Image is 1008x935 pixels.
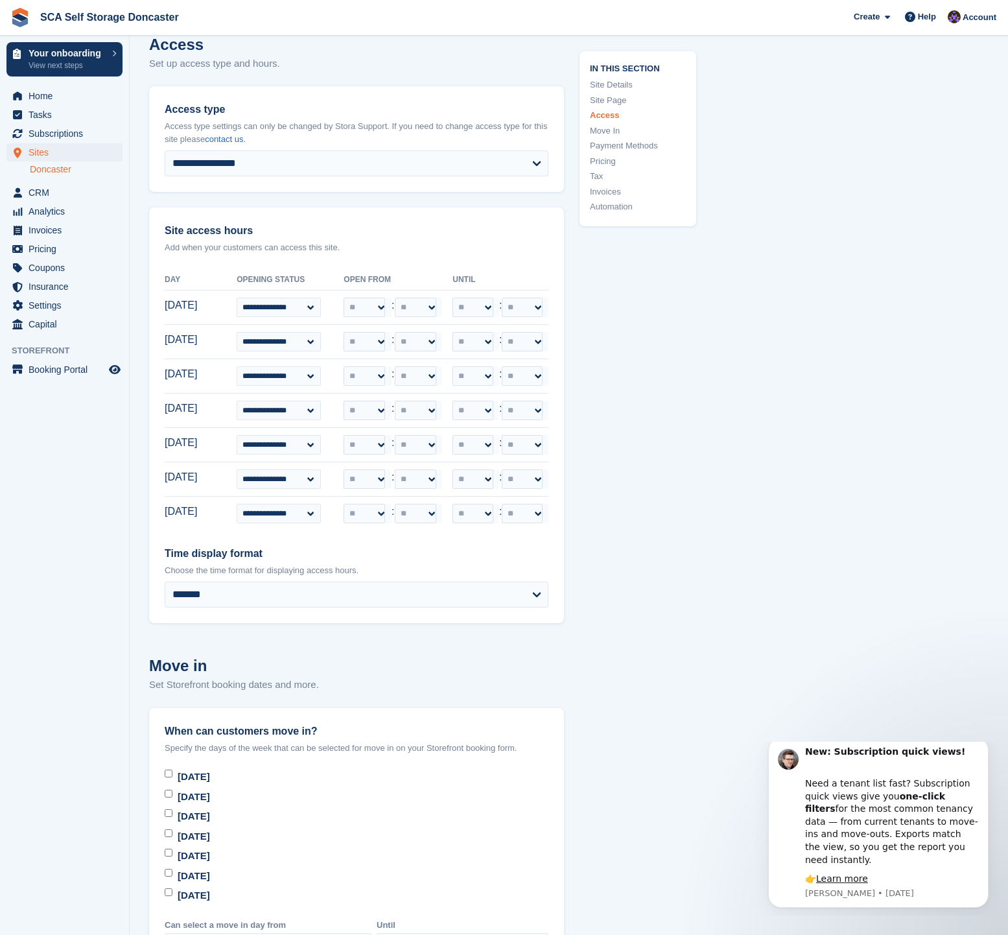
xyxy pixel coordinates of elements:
[590,93,686,106] a: Site Page
[149,33,564,56] h2: Access
[237,270,344,290] th: Opening Status
[6,259,123,277] a: menu
[29,143,106,161] span: Sites
[452,401,548,420] div: :
[29,124,106,143] span: Subscriptions
[30,163,123,176] a: Doncaster
[29,259,106,277] span: Coupons
[205,134,243,144] a: contact us
[178,809,210,824] div: [DATE]
[344,366,442,386] div: :
[178,849,210,864] div: [DATE]
[165,742,548,755] p: Specify the days of the week that can be selected for move in on your Storefront booking form.
[918,10,936,23] span: Help
[178,888,210,903] div: [DATE]
[590,139,686,152] a: Payment Methods
[56,5,217,15] b: New: Subscription quick views!
[29,296,106,314] span: Settings
[29,202,106,220] span: Analytics
[29,106,106,124] span: Tasks
[344,401,442,420] div: :
[165,298,205,313] label: [DATE]
[67,132,119,142] a: Learn more
[948,10,961,23] img: Ross Chapman
[344,435,442,455] div: :
[178,829,210,844] div: [DATE]
[10,8,30,27] img: stora-icon-8386f47178a22dfd0bd8f6a31ec36ba5ce8667c1dd55bd0f319d3a0aa187defe.svg
[6,87,123,105] a: menu
[590,170,686,183] a: Tax
[854,10,880,23] span: Create
[29,240,106,258] span: Pricing
[6,202,123,220] a: menu
[165,435,205,451] label: [DATE]
[590,78,686,91] a: Site Details
[749,742,1008,916] iframe: Intercom notifications message
[29,361,106,379] span: Booking Portal
[165,120,548,145] p: Access type settings can only be changed by Stora Support. If you need to change access type for ...
[149,678,564,692] p: Set Storefront booking dates and more.
[963,11,996,24] span: Account
[6,315,123,333] a: menu
[165,223,548,239] label: Site access hours
[165,102,548,117] label: Access type
[6,106,123,124] a: menu
[590,109,686,122] a: Access
[344,270,452,290] th: Open From
[344,298,442,317] div: :
[452,366,548,386] div: :
[165,504,205,519] label: [DATE]
[56,146,230,158] p: Message from Steven, sent 3d ago
[6,183,123,202] a: menu
[6,143,123,161] a: menu
[452,270,548,290] th: Until
[165,564,548,577] p: Choose the time format for displaying access hours.
[452,332,548,351] div: :
[29,87,106,105] span: Home
[149,56,564,71] p: Set up access type and hours.
[590,185,686,198] a: Invoices
[452,435,548,455] div: :
[165,332,205,348] label: [DATE]
[56,23,230,124] div: Need a tenant list fast? Subscription quick views give you for the most common tenancy data — fro...
[165,241,548,254] p: Add when your customers can access this site.
[165,366,205,382] label: [DATE]
[452,298,548,317] div: :
[56,4,230,144] div: Message content
[29,221,106,239] span: Invoices
[6,124,123,143] a: menu
[29,278,106,296] span: Insurance
[29,60,106,71] p: View next steps
[178,790,210,805] div: [DATE]
[165,270,237,290] th: Day
[6,240,123,258] a: menu
[178,869,210,884] div: [DATE]
[12,344,129,357] span: Storefront
[590,154,686,167] a: Pricing
[107,362,123,377] a: Preview store
[56,131,230,144] div: 👉
[149,654,564,678] h2: Move in
[29,49,106,58] p: Your onboarding
[6,361,123,379] a: menu
[590,200,686,213] a: Automation
[178,770,210,785] div: [DATE]
[344,469,442,489] div: :
[6,42,123,77] a: Your onboarding View next steps
[344,504,442,523] div: :
[165,919,371,932] label: Can select a move in day from
[452,469,548,489] div: :
[35,6,184,28] a: SCA Self Storage Doncaster
[165,469,205,485] label: [DATE]
[29,315,106,333] span: Capital
[6,296,123,314] a: menu
[590,61,686,73] span: In this section
[6,221,123,239] a: menu
[165,546,548,562] label: Time display format
[29,7,50,28] img: Profile image for Steven
[452,504,548,523] div: :
[29,183,106,202] span: CRM
[590,124,686,137] a: Move In
[165,401,205,416] label: [DATE]
[344,332,442,351] div: :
